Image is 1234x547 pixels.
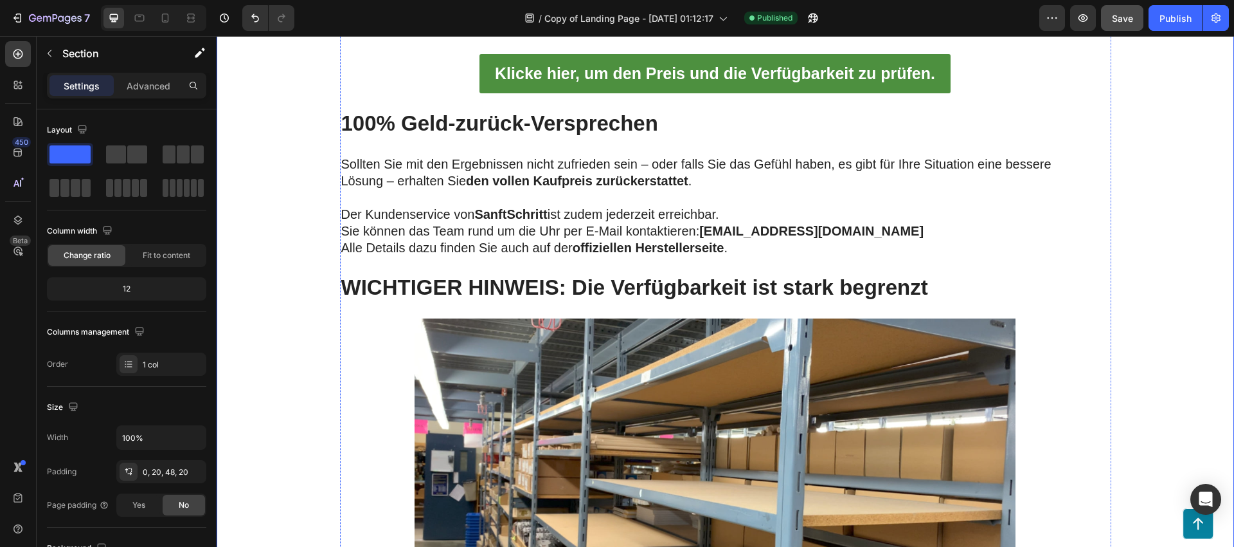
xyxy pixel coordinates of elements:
[64,79,100,93] p: Settings
[10,236,31,246] div: Beta
[242,5,294,31] div: Undo/Redo
[5,5,96,31] button: 7
[143,467,203,478] div: 0, 20, 48, 20
[125,170,873,203] p: Der Kundenservice von ist zudem jederzeit erreichbar. Sie können das Team rund um die Uhr per E-M...
[1159,12,1192,25] div: Publish
[356,205,508,219] strong: offiziellen Herstellerseite
[12,137,31,147] div: 450
[258,171,330,185] strong: SanftSchritt
[1112,13,1133,24] span: Save
[1190,484,1221,515] div: Open Intercom Messenger
[125,203,873,220] p: Alle Details dazu finden Sie auch auf der .
[62,46,168,61] p: Section
[249,138,472,152] strong: den vollen Kaufpreis zurückerstattet
[127,79,170,93] p: Advanced
[179,499,189,511] span: No
[47,432,68,443] div: Width
[544,12,713,25] span: Copy of Landing Page - [DATE] 01:12:17
[47,122,90,139] div: Layout
[47,324,147,341] div: Columns management
[49,280,204,298] div: 12
[123,237,874,267] h2: WICHTIGER HINWEIS: Die Verfügbarkeit ist stark begrenzt
[757,12,792,24] span: Published
[47,499,109,511] div: Page padding
[217,36,1234,547] iframe: Design area
[1101,5,1143,31] button: Save
[539,12,542,25] span: /
[64,250,111,261] span: Change ratio
[117,426,206,449] input: Auto
[47,399,81,416] div: Size
[47,358,68,370] div: Order
[143,359,203,371] div: 1 col
[84,10,90,26] p: 7
[132,499,145,511] span: Yes
[47,223,115,240] div: Column width
[483,188,707,202] strong: [EMAIL_ADDRESS][DOMAIN_NAME]
[1149,5,1203,31] button: Publish
[47,466,76,477] div: Padding
[143,250,190,261] span: Fit to content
